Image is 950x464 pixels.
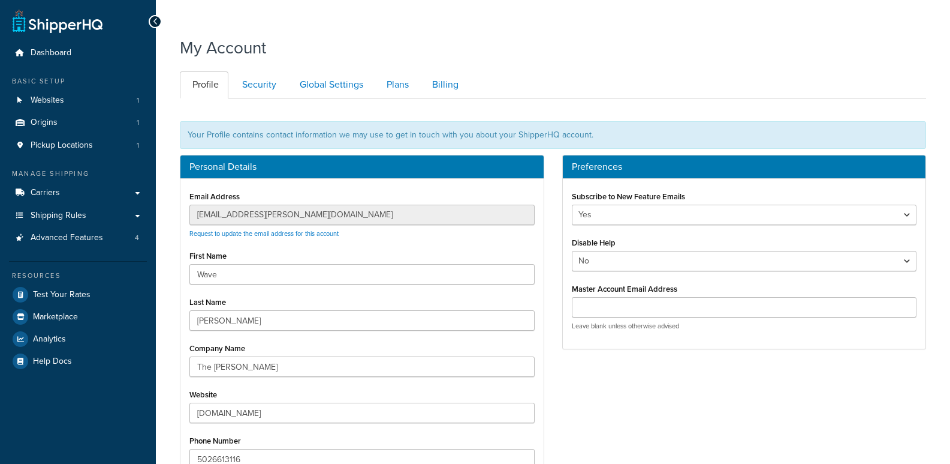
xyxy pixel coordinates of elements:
span: 1 [137,140,139,151]
span: Help Docs [33,357,72,367]
h1: My Account [180,36,266,59]
span: Advanced Features [31,233,103,243]
label: Company Name [189,344,245,353]
a: Pickup Locations 1 [9,134,147,157]
a: Request to update the email address for this account [189,229,339,238]
span: Marketplace [33,312,78,322]
h3: Personal Details [189,161,535,172]
p: Leave blank unless otherwise advised [572,322,917,331]
a: Plans [374,71,418,98]
span: 4 [135,233,139,243]
a: Security [230,71,286,98]
h3: Preferences [572,161,917,172]
label: Email Address [189,192,240,201]
a: Carriers [9,182,147,204]
a: Global Settings [287,71,373,98]
a: Test Your Rates [9,284,147,306]
li: Pickup Locations [9,134,147,157]
span: Analytics [33,334,66,345]
label: Phone Number [189,436,241,445]
div: Basic Setup [9,76,147,86]
span: 1 [137,95,139,106]
span: 1 [137,118,139,128]
div: Manage Shipping [9,169,147,179]
span: Dashboard [31,48,71,58]
li: Advanced Features [9,227,147,249]
a: Profile [180,71,228,98]
span: Websites [31,95,64,106]
label: Master Account Email Address [572,285,677,294]
a: Advanced Features 4 [9,227,147,249]
span: Carriers [31,188,60,198]
a: ShipperHQ Home [13,9,102,33]
div: Your Profile contains contact information we may use to get in touch with you about your ShipperH... [180,121,926,149]
li: Origins [9,112,147,134]
a: Analytics [9,328,147,350]
span: Pickup Locations [31,140,93,151]
span: Shipping Rules [31,211,86,221]
label: Subscribe to New Feature Emails [572,192,685,201]
div: Resources [9,271,147,281]
span: Test Your Rates [33,290,91,300]
label: Website [189,390,217,399]
a: Help Docs [9,351,147,372]
a: Origins 1 [9,112,147,134]
span: Origins [31,118,58,128]
label: Disable Help [572,238,616,247]
label: First Name [189,252,227,261]
a: Shipping Rules [9,205,147,227]
label: Last Name [189,298,226,307]
a: Dashboard [9,42,147,64]
a: Billing [420,71,468,98]
li: Websites [9,89,147,112]
a: Websites 1 [9,89,147,112]
a: Marketplace [9,306,147,328]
